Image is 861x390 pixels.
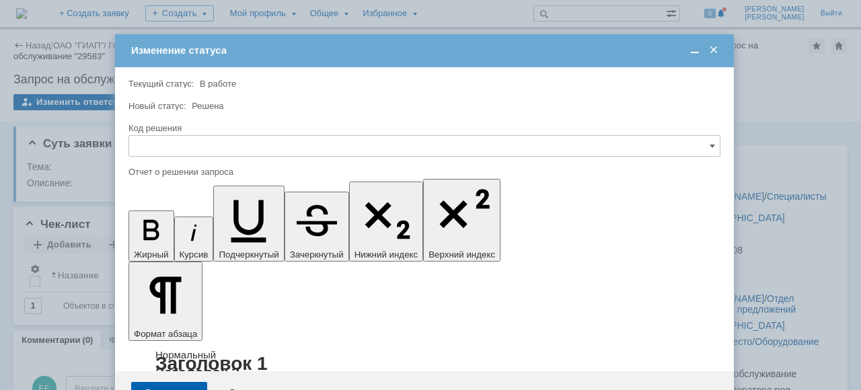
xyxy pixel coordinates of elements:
[134,249,169,260] span: Жирный
[428,249,495,260] span: Верхний индекс
[688,44,702,56] span: Свернуть (Ctrl + M)
[155,364,239,380] a: Заголовок 2
[128,210,174,262] button: Жирный
[128,124,718,132] div: Код решения
[131,44,720,56] div: Изменение статуса
[174,217,214,262] button: Курсив
[155,353,268,374] a: Заголовок 1
[349,182,424,262] button: Нижний индекс
[707,44,720,56] span: Закрыть
[285,192,349,262] button: Зачеркнутый
[155,349,216,360] a: Нормальный
[354,249,418,260] span: Нижний индекс
[128,79,194,89] label: Текущий статус:
[290,249,344,260] span: Зачеркнутый
[200,79,236,89] span: В работе
[128,167,718,176] div: Отчет о решении запроса
[192,101,223,111] span: Решена
[128,262,202,341] button: Формат абзаца
[134,329,197,339] span: Формат абзаца
[213,186,284,262] button: Подчеркнутый
[219,249,278,260] span: Подчеркнутый
[128,101,186,111] label: Новый статус:
[180,249,209,260] span: Курсив
[423,179,500,262] button: Верхний индекс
